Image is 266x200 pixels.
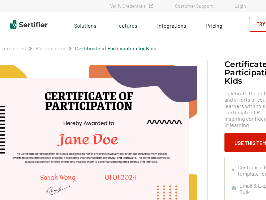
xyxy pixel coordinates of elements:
[116,21,137,29] span: Features
[36,45,66,51] a: Participation
[75,45,156,52] span: Certificate of Participation for Kids​
[75,45,156,51] a: Certificate of Participation for Kids​
[74,21,96,29] span: Solutions
[110,3,153,9] a: Verify Credentials
[206,22,222,29] span: Pricing
[149,4,153,8] img: Verified
[206,21,222,29] a: Pricing
[157,22,186,29] span: Integrations
[157,21,186,29] a: Integrations
[10,20,48,29] img: Sertifier | Digital Credentialing Platform
[234,3,246,9] a: Login
[175,3,213,9] a: Customer Support
[36,45,66,52] span: Participation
